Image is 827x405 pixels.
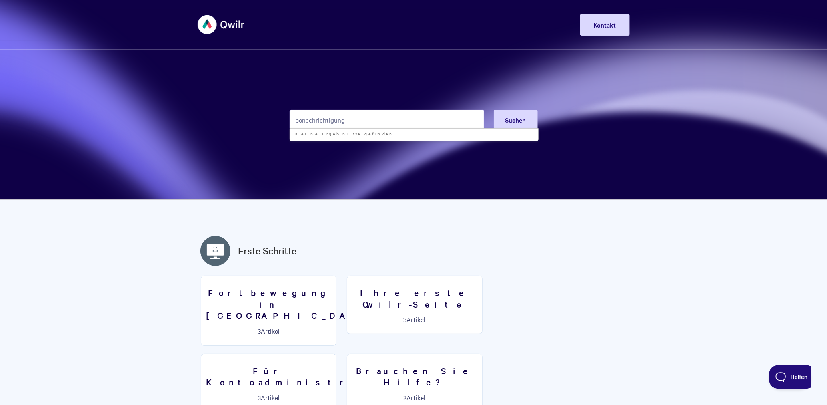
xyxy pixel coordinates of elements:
[360,287,469,310] font: Ihre erste Qwilr-Seite
[769,365,811,389] iframe: Kundensupport ein-/ausblenden
[290,110,484,130] input: Durchsuchen Sie die Wissensdatenbank
[347,276,483,334] a: Ihre erste Qwilr-Seite 3Artikel
[261,326,280,335] font: Artikel
[404,315,407,324] span: 3
[407,393,426,402] font: Artikel
[296,131,394,137] font: Keine Ergebnisse gefunden
[206,287,378,321] font: Fortbewegung in [GEOGRAPHIC_DATA]
[261,393,280,402] font: Artikel
[206,365,408,388] font: Für Kontoadministratoren
[201,276,336,346] a: Fortbewegung in [GEOGRAPHIC_DATA] 3Artikel
[198,10,245,40] img: Qwilr-Hilfezentrum
[594,20,616,29] font: Kontakt
[238,244,297,257] font: Erste Schritte
[356,365,473,388] font: Brauchen Sie Hilfe?
[258,326,261,335] span: 3
[580,14,630,36] a: Kontakt
[404,393,407,402] span: 2
[505,115,526,124] font: Suchen
[258,393,261,402] span: 3
[494,110,538,130] button: Suchen
[407,315,426,324] font: Artikel
[238,244,297,258] a: Erste Schritte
